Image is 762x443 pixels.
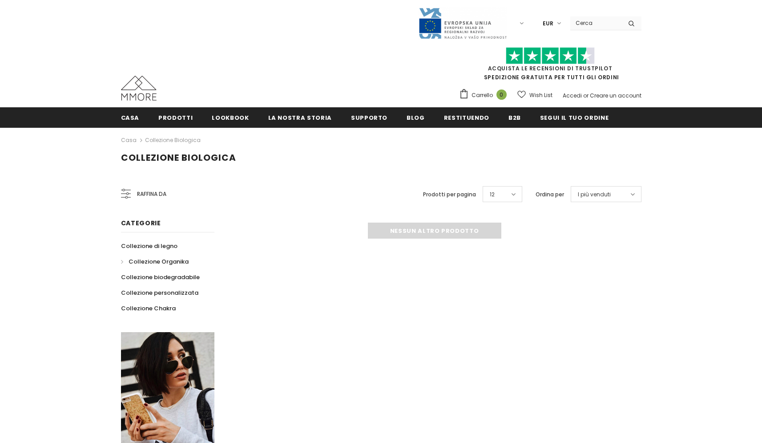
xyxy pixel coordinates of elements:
span: Collezione personalizzata [121,289,198,297]
span: La nostra storia [268,114,332,122]
a: La nostra storia [268,107,332,127]
span: Collezione biologica [121,151,236,164]
span: Raffina da [137,189,166,199]
span: or [583,92,589,99]
span: Collezione Chakra [121,304,176,313]
span: Collezione Organika [129,257,189,266]
img: Javni Razpis [418,7,507,40]
a: Javni Razpis [418,19,507,27]
a: Casa [121,135,137,146]
label: Prodotti per pagina [423,190,476,199]
span: Blog [407,114,425,122]
span: 12 [490,190,495,199]
span: SPEDIZIONE GRATUITA PER TUTTI GLI ORDINI [459,51,641,81]
a: Accedi [563,92,582,99]
span: B2B [508,114,521,122]
a: Blog [407,107,425,127]
a: Prodotti [158,107,193,127]
a: Collezione biodegradabile [121,269,200,285]
span: Segui il tuo ordine [540,114,609,122]
a: Collezione di legno [121,238,177,254]
a: supporto [351,107,387,127]
span: Carrello [472,91,493,100]
a: Casa [121,107,140,127]
span: Restituendo [444,114,489,122]
img: Casi MMORE [121,76,157,101]
span: Wish List [529,91,552,100]
span: I più venduti [578,190,611,199]
span: Collezione biodegradabile [121,273,200,281]
a: Wish List [517,87,552,103]
a: Restituendo [444,107,489,127]
span: supporto [351,114,387,122]
span: EUR [543,19,553,28]
a: Acquista le recensioni di TrustPilot [488,65,613,72]
a: Collezione biologica [145,136,201,144]
label: Ordina per [536,190,564,199]
span: Lookbook [212,114,249,122]
a: Collezione Chakra [121,301,176,316]
a: Segui il tuo ordine [540,107,609,127]
a: Carrello 0 [459,89,511,102]
a: B2B [508,107,521,127]
span: 0 [496,89,507,100]
a: Collezione Organika [121,254,189,269]
span: Casa [121,114,140,122]
a: Lookbook [212,107,249,127]
span: Categorie [121,219,161,228]
img: Fidati di Pilot Stars [506,47,595,65]
span: Prodotti [158,114,193,122]
span: Collezione di legno [121,242,177,250]
input: Search Site [570,16,621,29]
a: Creare un account [590,92,641,99]
a: Collezione personalizzata [121,285,198,301]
